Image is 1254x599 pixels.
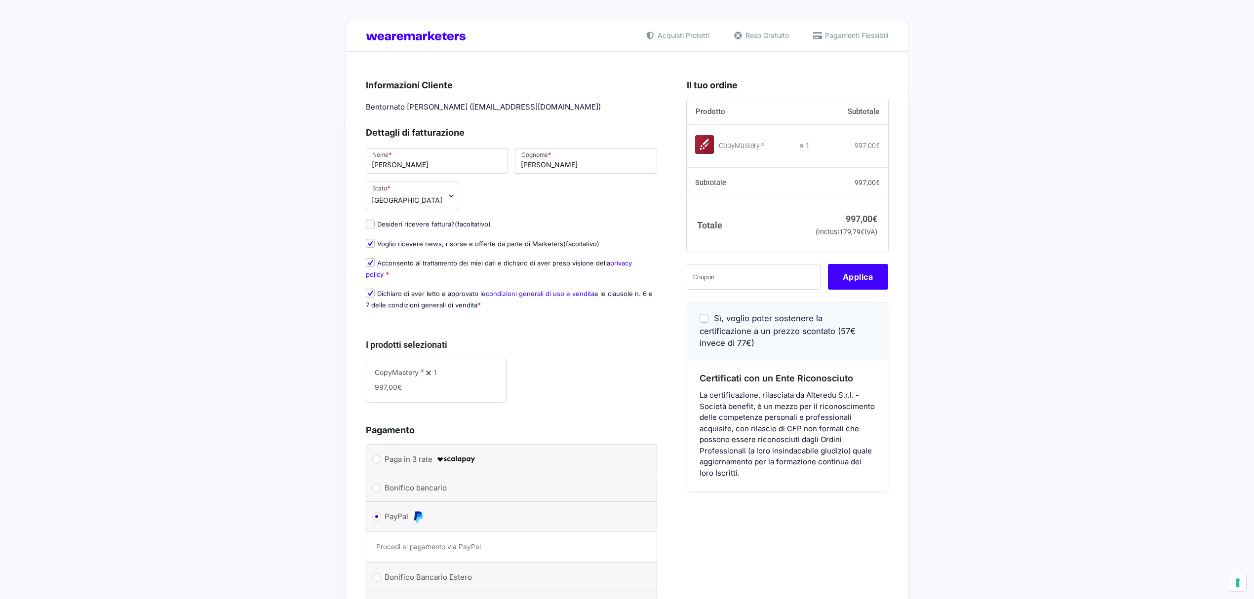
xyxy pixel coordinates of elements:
[433,368,436,376] span: 1
[810,99,888,125] th: Subtotale
[372,195,442,205] span: Italia
[687,168,810,199] th: Subtotale
[366,259,632,278] label: Acconsento al trattamento dei miei dati e dichiaro di aver preso visione della
[719,141,793,151] div: CopyMastery ³
[687,78,888,92] h3: Il tuo ordine
[687,199,810,252] th: Totale
[375,383,402,391] span: 997,00
[800,141,810,151] strong: × 1
[687,264,821,290] input: Coupon
[385,452,635,467] label: Paga in 3 rate
[743,30,789,40] span: Reso Gratuito
[1229,574,1246,591] button: Le tue preferenze relative al consenso per le tecnologie di tracciamento
[375,368,424,376] span: CopyMastery ³
[366,290,653,309] label: Dichiaro di aver letto e approvato le e le clausole n. 6 e 7 delle condizioni generali di vendita
[655,30,709,40] span: Acquisti Protetti
[861,228,864,236] span: €
[362,99,661,115] div: Bentornato [PERSON_NAME] ( [EMAIL_ADDRESS][DOMAIN_NAME] )
[872,214,877,224] span: €
[846,214,877,224] bdi: 997,00
[700,390,875,479] p: La certificazione, rilasciata da Alteredu S.r.l. - Società benefit, è un mezzo per il riconoscime...
[687,99,810,125] th: Prodotto
[876,179,880,187] span: €
[366,220,491,228] label: Desideri ricevere fattura?
[455,220,491,228] span: (facoltativo)
[366,338,657,351] h3: I prodotti selezionati
[385,509,635,524] label: PayPal
[515,148,657,174] input: Cognome *
[366,78,657,92] h3: Informazioni Cliente
[366,289,375,298] input: Dichiaro di aver letto e approvato lecondizioni generali di uso e venditae le clausole n. 6 e 7 d...
[366,258,375,267] input: Acconsento al trattamento dei miei dati e dichiaro di aver preso visione dellaprivacy policy
[366,182,458,210] span: Stato
[8,561,38,590] iframe: Customerly Messenger Launcher
[366,240,599,248] label: Voglio ricevere news, risorse e offerte da parte di Marketers
[385,570,635,585] label: Bonifico Bancario Estero
[855,142,880,150] bdi: 997,00
[695,135,714,154] img: CopyMastery ³
[839,228,864,236] span: 179,79
[816,228,877,236] small: (inclusi IVA)
[366,220,375,228] input: Desideri ricevere fattura?(facoltativo)
[700,314,708,323] input: Sì, voglio poter sostenere la certificazione a un prezzo scontato (57€ invece di 77€)
[366,126,657,139] h3: Dettagli di fatturazione
[828,264,888,290] button: Applica
[876,142,880,150] span: €
[563,240,599,248] span: (facoltativo)
[855,179,880,187] bdi: 997,00
[823,30,888,40] span: Pagamenti Flessibili
[436,453,476,465] img: scalapay-logo-black.png
[700,373,853,383] span: Certificati con un Ente Riconosciuto
[366,148,508,174] input: Nome *
[397,383,402,391] span: €
[385,481,635,495] label: Bonifico bancario
[366,423,657,437] h3: Pagamento
[412,511,424,523] img: PayPal
[366,239,375,248] input: Voglio ricevere news, risorse e offerte da parte di Marketers(facoltativo)
[486,290,594,298] a: condizioni generali di uso e vendita
[376,542,647,552] p: Procedi al pagamento via PayPal.
[700,313,856,348] span: Sì, voglio poter sostenere la certificazione a un prezzo scontato (57€ invece di 77€)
